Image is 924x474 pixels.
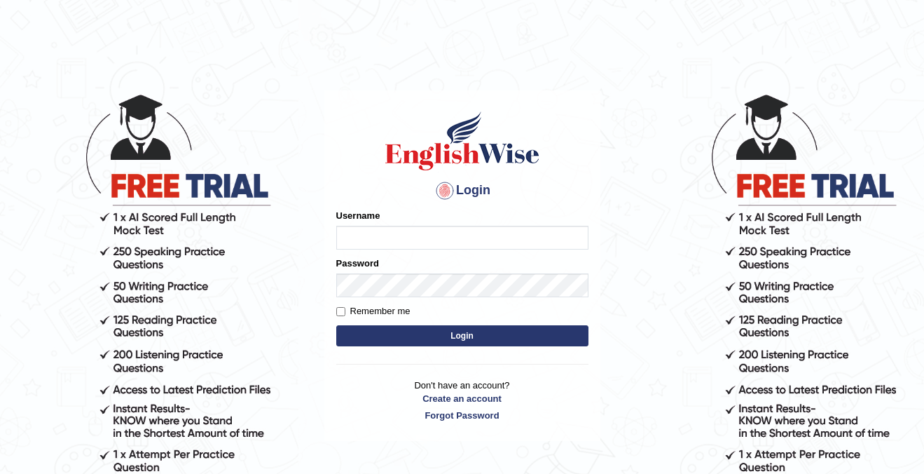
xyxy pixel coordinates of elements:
input: Remember me [336,307,345,316]
label: Username [336,209,380,222]
a: Create an account [336,392,588,405]
h4: Login [336,180,588,202]
label: Remember me [336,304,411,318]
a: Forgot Password [336,409,588,422]
img: Logo of English Wise sign in for intelligent practice with AI [382,109,542,172]
label: Password [336,257,379,270]
p: Don't have an account? [336,379,588,422]
button: Login [336,325,588,346]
